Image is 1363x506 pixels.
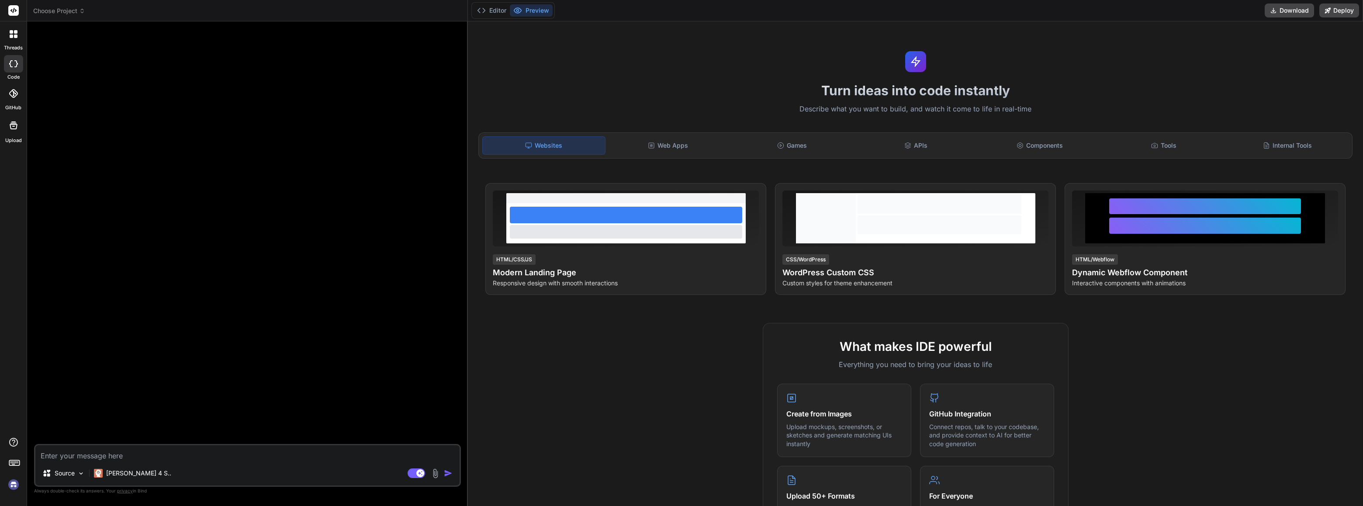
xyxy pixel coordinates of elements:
[444,469,453,478] img: icon
[106,469,171,478] p: [PERSON_NAME] 4 S..
[929,491,1045,501] h4: For Everyone
[786,491,902,501] h4: Upload 50+ Formats
[782,279,1048,288] p: Custom styles for theme enhancement
[1265,3,1314,17] button: Download
[5,137,22,144] label: Upload
[94,469,103,478] img: Claude 4 Sonnet
[4,44,23,52] label: threads
[493,279,759,288] p: Responsive design with smooth interactions
[1072,254,1118,265] div: HTML/Webflow
[482,136,605,155] div: Websites
[117,488,133,493] span: privacy
[473,83,1358,98] h1: Turn ideas into code instantly
[1072,279,1338,288] p: Interactive components with animations
[473,104,1358,115] p: Describe what you want to build, and watch it come to life in real-time
[777,337,1054,356] h2: What makes IDE powerful
[855,136,977,155] div: APIs
[77,470,85,477] img: Pick Models
[474,4,510,17] button: Editor
[786,423,902,448] p: Upload mockups, screenshots, or sketches and generate matching UIs instantly
[5,104,21,111] label: GitHub
[34,487,461,495] p: Always double-check its answers. Your in Bind
[1319,3,1359,17] button: Deploy
[929,409,1045,419] h4: GitHub Integration
[493,254,536,265] div: HTML/CSS/JS
[33,7,85,15] span: Choose Project
[493,267,759,279] h4: Modern Landing Page
[979,136,1101,155] div: Components
[55,469,75,478] p: Source
[510,4,553,17] button: Preview
[786,409,902,419] h4: Create from Images
[1103,136,1225,155] div: Tools
[6,477,21,492] img: signin
[7,73,20,81] label: code
[607,136,730,155] div: Web Apps
[731,136,853,155] div: Games
[430,468,440,478] img: attachment
[1072,267,1338,279] h4: Dynamic Webflow Component
[782,254,829,265] div: CSS/WordPress
[777,359,1054,370] p: Everything you need to bring your ideas to life
[1226,136,1349,155] div: Internal Tools
[929,423,1045,448] p: Connect repos, talk to your codebase, and provide context to AI for better code generation
[782,267,1048,279] h4: WordPress Custom CSS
